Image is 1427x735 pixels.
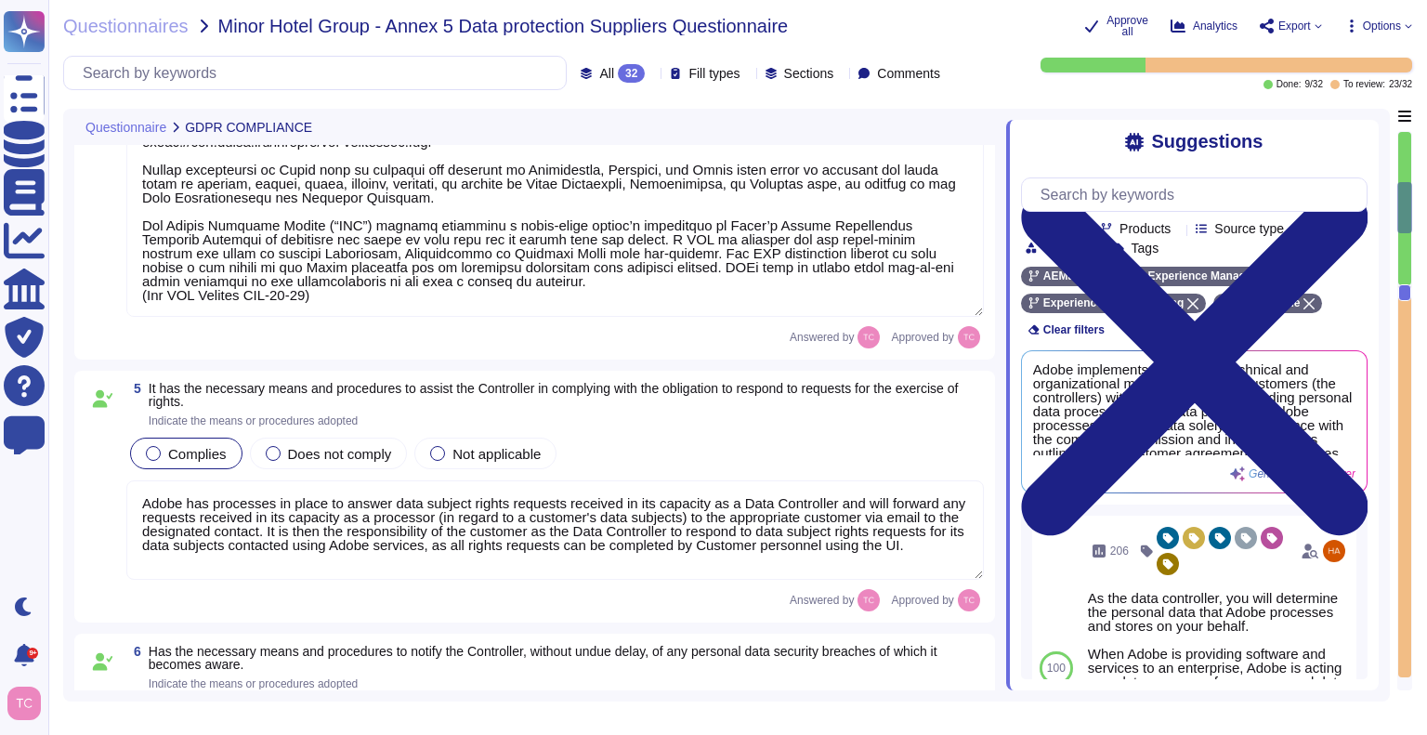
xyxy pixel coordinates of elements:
span: It has the necessary means and procedures to assist the Controller in complying with the obligati... [149,381,959,409]
textarea: Lorem ipsu dol s ametcon ad eli seddoeiusm te incidid utl etdolore ma ali enimadmi. Ven qui nostr... [126,106,984,317]
img: user [858,589,880,611]
img: user [958,589,980,611]
span: 100 [1047,663,1066,674]
span: Approved by [891,595,953,606]
span: Not applicable [452,446,541,462]
button: Approve all [1084,15,1148,37]
span: Indicate the means or procedures adopted [149,414,358,427]
img: user [1323,540,1345,562]
span: Indicate the means or procedures adopted [149,677,358,690]
span: Comments [877,67,940,80]
span: GDPR COMPLIANCE [185,121,312,134]
span: Analytics [1193,20,1237,32]
span: Complies [168,446,227,462]
span: Has the necessary means and procedures to notify the Controller, without undue delay, of any pers... [149,644,937,672]
span: 23 / 32 [1389,80,1412,89]
span: Sections [784,67,834,80]
span: Minor Hotel Group - Annex 5 Data protection Suppliers Questionnaire [218,17,789,35]
textarea: Adobe has processes in place to answer data subject rights requests received in its capacity as a... [126,480,984,580]
span: Options [1363,20,1401,32]
button: user [4,683,54,724]
span: Approved by [891,332,953,343]
span: Fill types [688,67,740,80]
img: user [858,326,880,348]
span: 5 [126,382,141,395]
span: Does not comply [288,446,392,462]
button: Analytics [1171,19,1237,33]
div: 9+ [27,648,38,659]
span: Answered by [790,595,854,606]
img: user [7,687,41,720]
span: 6 [126,645,141,658]
span: Export [1278,20,1311,32]
input: Search by keywords [1031,178,1367,211]
div: 32 [618,64,645,83]
span: 9 / 32 [1304,80,1322,89]
span: Questionnaires [63,17,189,35]
span: Approve all [1106,15,1148,37]
img: user [958,326,980,348]
span: All [599,67,614,80]
span: Answered by [790,332,854,343]
input: Search by keywords [73,57,566,89]
span: Done: [1276,80,1302,89]
span: To review: [1343,80,1385,89]
span: Questionnaire [85,121,166,134]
